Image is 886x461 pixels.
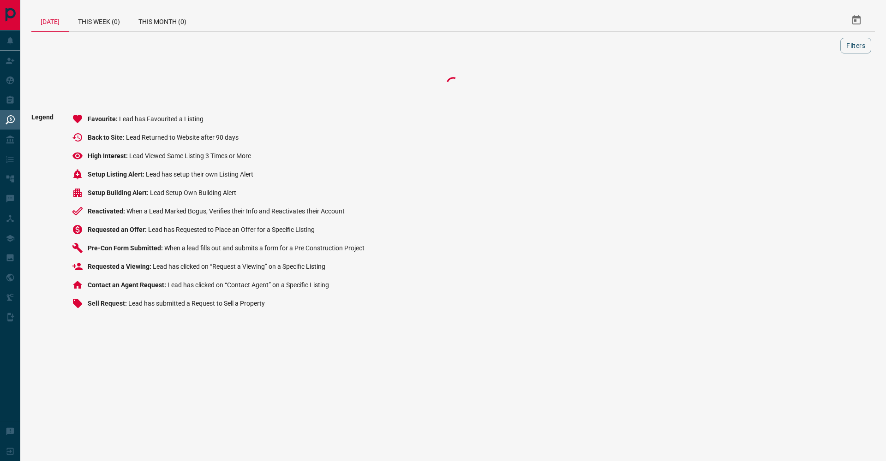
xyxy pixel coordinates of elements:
span: Back to Site [88,134,126,141]
span: Lead Viewed Same Listing 3 Times or More [129,152,251,160]
span: Requested a Viewing [88,263,153,270]
span: Lead has setup their own Listing Alert [146,171,253,178]
span: Lead has submitted a Request to Sell a Property [128,300,265,307]
div: Loading [407,75,499,93]
div: This Month (0) [129,9,196,31]
span: Pre-Con Form Submitted [88,244,164,252]
button: Select Date Range [845,9,868,31]
span: Legend [31,113,54,316]
span: Lead has clicked on “Request a Viewing” on a Specific Listing [153,263,325,270]
span: Lead has Favourited a Listing [119,115,204,123]
button: Filters [840,38,871,53]
div: This Week (0) [69,9,129,31]
span: Lead Returned to Website after 90 days [126,134,239,141]
span: Setup Building Alert [88,189,150,196]
span: Favourite [88,115,119,123]
span: Reactivated [88,207,126,215]
span: Setup Listing Alert [88,171,146,178]
span: Requested an Offer [88,226,148,233]
span: When a Lead Marked Bogus, Verifies their Info and Reactivates their Account [126,207,345,215]
span: Sell Request [88,300,128,307]
span: High Interest [88,152,129,160]
span: Lead Setup Own Building Alert [150,189,236,196]
span: Contact an Agent Request [88,281,168,289]
span: Lead has Requested to Place an Offer for a Specific Listing [148,226,315,233]
div: [DATE] [31,9,69,32]
span: When a lead fills out and submits a form for a Pre Construction Project [164,244,365,252]
span: Lead has clicked on “Contact Agent” on a Specific Listing [168,281,329,289]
